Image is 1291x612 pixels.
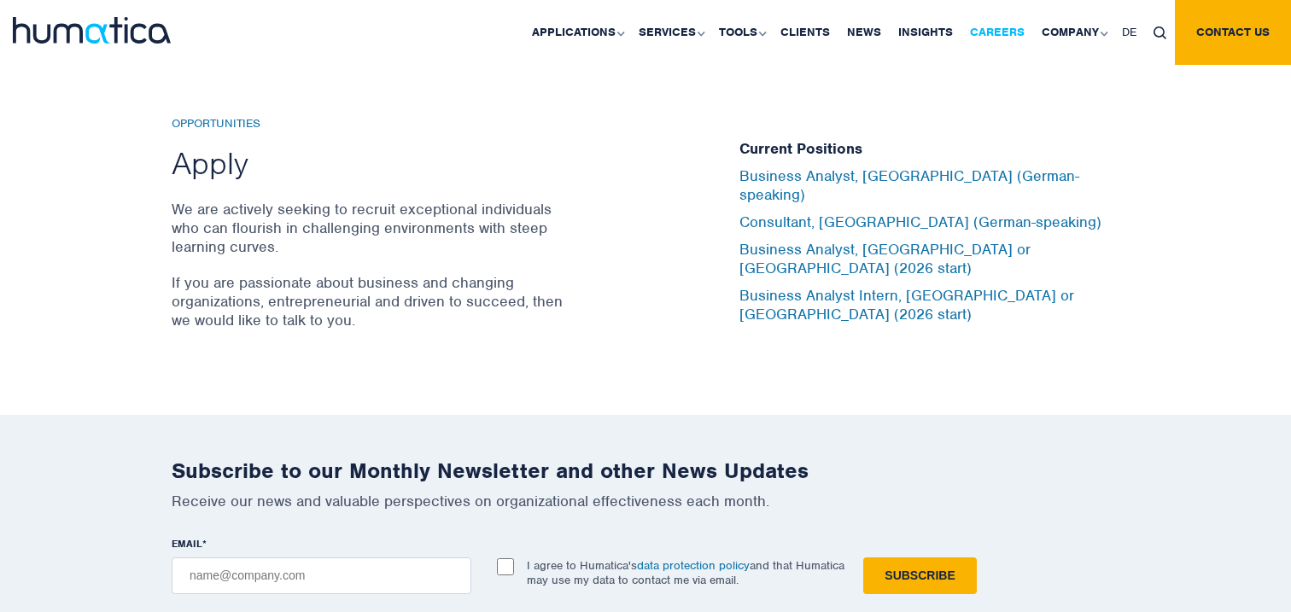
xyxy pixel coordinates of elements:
[739,166,1079,204] a: Business Analyst, [GEOGRAPHIC_DATA] (German-speaking)
[172,492,1119,510] p: Receive our news and valuable perspectives on organizational effectiveness each month.
[172,557,471,594] input: name@company.com
[172,143,569,183] h2: Apply
[1154,26,1166,39] img: search_icon
[739,286,1074,323] a: Business Analyst Intern, [GEOGRAPHIC_DATA] or [GEOGRAPHIC_DATA] (2026 start)
[527,558,844,587] p: I agree to Humatica's and that Humatica may use my data to contact me via email.
[172,200,569,256] p: We are actively seeking to recruit exceptional individuals who can flourish in challenging enviro...
[13,17,171,44] img: logo
[172,537,202,551] span: EMAIL
[739,213,1101,231] a: Consultant, [GEOGRAPHIC_DATA] (German-speaking)
[739,140,1119,159] h5: Current Positions
[739,240,1031,277] a: Business Analyst, [GEOGRAPHIC_DATA] or [GEOGRAPHIC_DATA] (2026 start)
[863,557,976,594] input: Subscribe
[172,458,1119,484] h2: Subscribe to our Monthly Newsletter and other News Updates
[172,273,569,329] p: If you are passionate about business and changing organizations, entrepreneurial and driven to su...
[172,117,569,131] h6: Opportunities
[497,558,514,575] input: I agree to Humatica'sdata protection policyand that Humatica may use my data to contact me via em...
[637,558,750,573] a: data protection policy
[1122,25,1136,39] span: DE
